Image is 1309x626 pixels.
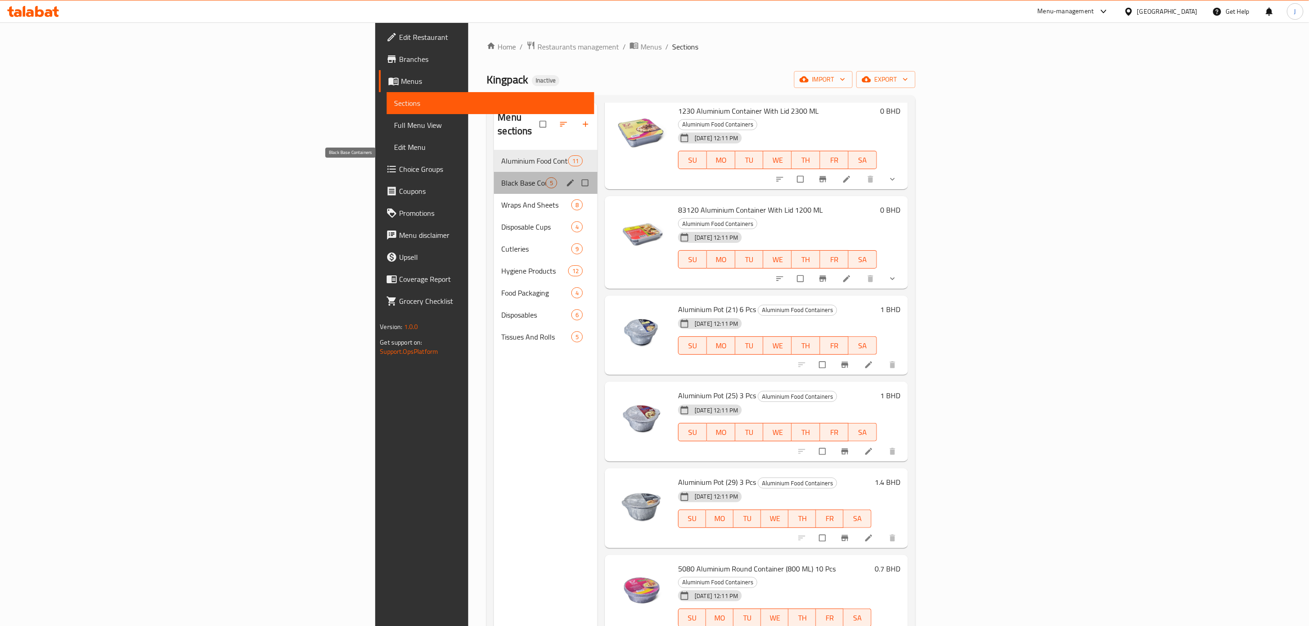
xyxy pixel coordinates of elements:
[795,253,816,266] span: TH
[568,155,583,166] div: items
[888,274,897,283] svg: Show Choices
[501,265,568,276] div: Hygiene Products
[735,336,764,355] button: TU
[814,529,833,547] span: Select to update
[380,346,438,357] a: Support.OpsPlatform
[501,155,568,166] span: Aluminium Food Containers
[820,611,840,625] span: FR
[569,157,582,165] span: 11
[691,406,742,415] span: [DATE] 12:11 PM
[612,203,671,262] img: 83120 Aluminium Container With Lid 1200 ML
[792,250,820,269] button: TH
[789,510,816,528] button: TH
[860,269,882,289] button: delete
[691,233,742,242] span: [DATE] 12:11 PM
[875,476,901,489] h6: 1.4 BHD
[864,74,908,85] span: export
[849,336,877,355] button: SA
[494,194,597,216] div: Wraps And Sheets8
[792,336,820,355] button: TH
[678,104,819,118] span: 1230 Aluminium Container With Lid 2300 ML
[737,512,757,525] span: TU
[678,203,823,217] span: 83120 Aluminium Container With Lid 1200 ML
[572,245,582,253] span: 9
[767,426,788,439] span: WE
[379,224,594,246] a: Menu disclaimer
[835,441,857,461] button: Branch-specific-item
[735,423,764,441] button: TU
[399,274,586,285] span: Coverage Report
[571,243,583,254] div: items
[820,250,849,269] button: FR
[487,41,915,53] nav: breadcrumb
[767,253,788,266] span: WE
[792,270,811,287] span: Select to update
[813,169,835,189] button: Branch-specific-item
[678,423,707,441] button: SU
[707,423,735,441] button: MO
[682,154,703,167] span: SU
[399,164,586,175] span: Choice Groups
[710,611,730,625] span: MO
[571,221,583,232] div: items
[569,267,582,275] span: 12
[816,510,843,528] button: FR
[864,360,875,369] a: Edit menu item
[387,114,594,136] a: Full Menu View
[794,71,853,88] button: import
[820,512,840,525] span: FR
[380,321,402,333] span: Version:
[379,158,594,180] a: Choice Groups
[679,219,757,229] span: Aluminium Food Containers
[824,253,845,266] span: FR
[404,321,418,333] span: 1.0.0
[691,134,742,143] span: [DATE] 12:11 PM
[856,71,915,88] button: export
[792,611,812,625] span: TH
[678,389,756,402] span: Aluminium Pot (25) 3 Pcs
[501,243,571,254] span: Cutleries
[612,303,671,362] img: Aluminium Pot (21) 6 Pcs
[875,562,901,575] h6: 0.7 BHD
[835,528,857,548] button: Branch-specific-item
[852,253,873,266] span: SA
[767,339,788,352] span: WE
[711,339,732,352] span: MO
[494,238,597,260] div: Cutleries9
[387,92,594,114] a: Sections
[763,151,792,169] button: WE
[849,151,877,169] button: SA
[758,305,837,315] span: Aluminium Food Containers
[682,339,703,352] span: SU
[706,510,734,528] button: MO
[792,170,811,188] span: Select to update
[501,287,571,298] div: Food Packaging
[394,120,586,131] span: Full Menu View
[882,269,904,289] button: show more
[494,146,597,351] nav: Menu sections
[572,333,582,341] span: 5
[847,512,867,525] span: SA
[795,426,816,439] span: TH
[399,32,586,43] span: Edit Restaurant
[882,355,904,375] button: delete
[678,302,756,316] span: Aluminium Pot (21) 6 Pcs
[792,423,820,441] button: TH
[679,577,757,588] span: Aluminium Food Containers
[765,611,785,625] span: WE
[761,510,789,528] button: WE
[763,336,792,355] button: WE
[494,304,597,326] div: Disposables6
[379,268,594,290] a: Coverage Report
[765,512,785,525] span: WE
[888,175,897,184] svg: Show Choices
[1137,6,1198,16] div: [GEOGRAPHIC_DATA]
[678,577,757,588] div: Aluminium Food Containers
[534,115,553,133] span: Select all sections
[399,208,586,219] span: Promotions
[678,475,756,489] span: Aluminium Pot (29) 3 Pcs
[380,336,422,348] span: Get support on:
[612,562,671,621] img: 5080 Aluminium Round Container (800 ML) 10 Pcs
[758,478,837,489] div: Aluminium Food Containers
